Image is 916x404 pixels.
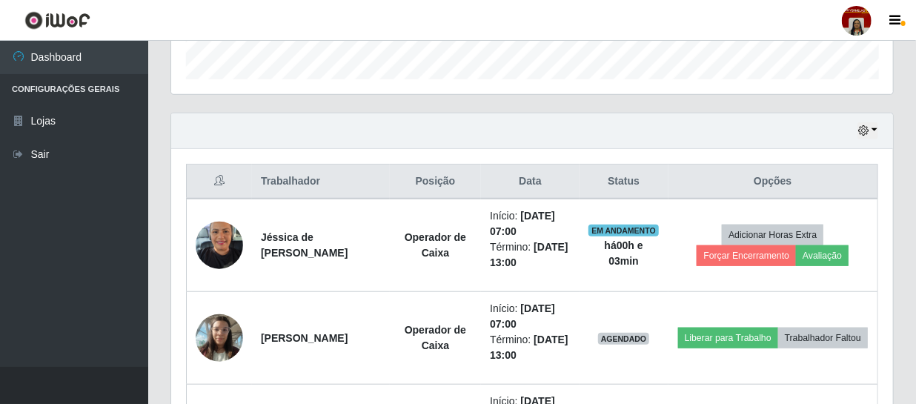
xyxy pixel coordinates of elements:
li: Término: [490,332,571,363]
th: Opções [668,165,878,199]
strong: Operador de Caixa [405,324,466,351]
strong: Operador de Caixa [405,231,466,259]
span: AGENDADO [598,333,650,345]
li: Início: [490,301,571,332]
img: CoreUI Logo [24,11,90,30]
th: Trabalhador [252,165,390,199]
time: [DATE] 07:00 [490,302,555,330]
th: Status [580,165,668,199]
li: Término: [490,239,571,271]
time: [DATE] 07:00 [490,210,555,237]
img: 1735410099606.jpeg [196,306,243,369]
button: Forçar Encerramento [697,245,796,266]
button: Adicionar Horas Extra [722,225,823,245]
strong: Jéssica de [PERSON_NAME] [261,231,348,259]
li: Início: [490,208,571,239]
button: Trabalhador Faltou [778,328,868,348]
strong: [PERSON_NAME] [261,332,348,344]
button: Avaliação [796,245,849,266]
th: Posição [390,165,481,199]
img: 1725909093018.jpeg [196,213,243,276]
button: Liberar para Trabalho [678,328,778,348]
span: EM ANDAMENTO [588,225,659,236]
th: Data [481,165,580,199]
strong: há 00 h e 03 min [605,239,643,267]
